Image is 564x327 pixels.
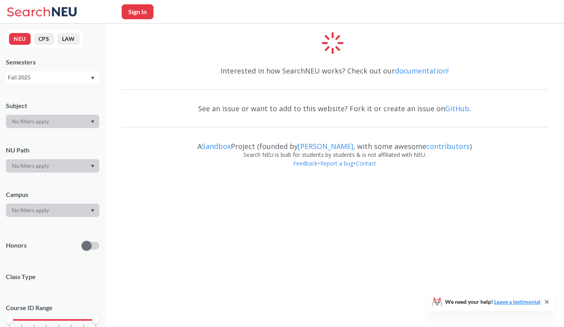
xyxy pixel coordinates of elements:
[91,120,95,123] svg: Dropdown arrow
[6,71,99,84] div: Fall 2025Dropdown arrow
[395,66,449,75] a: documentation!
[6,159,99,173] div: Dropdown arrow
[6,101,99,110] div: Subject
[298,141,353,151] a: [PERSON_NAME]
[426,141,470,151] a: contributors
[6,303,99,312] p: Course ID Range
[121,97,548,120] div: See an issue or want to add to this website? Fork it or create an issue on .
[6,190,99,199] div: Campus
[121,151,548,159] div: Search NEU is built for students by students & is not affiliated with NEU.
[121,59,548,82] div: Interested in how SearchNEU works? Check out our
[6,146,99,154] div: NU Path
[8,73,90,82] div: Fall 2025
[6,115,99,128] div: Dropdown arrow
[57,33,80,45] button: LAW
[356,160,376,167] a: Contact
[121,159,548,180] div: • •
[122,4,153,19] button: Sign In
[445,299,540,305] span: We need your help!
[202,141,231,151] a: Sandbox
[6,241,27,250] p: Honors
[91,77,95,80] svg: Dropdown arrow
[320,160,354,167] a: Report a bug
[494,298,540,305] a: Leave a testimonial
[91,209,95,212] svg: Dropdown arrow
[121,135,548,151] div: A Project (founded by , with some awesome )
[6,204,99,217] div: Dropdown arrow
[6,58,99,66] div: Semesters
[293,160,318,167] a: Feedback
[9,33,31,45] button: NEU
[445,104,469,113] a: GitHub
[6,272,99,281] span: Class Type
[34,33,54,45] button: CPS
[91,165,95,168] svg: Dropdown arrow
